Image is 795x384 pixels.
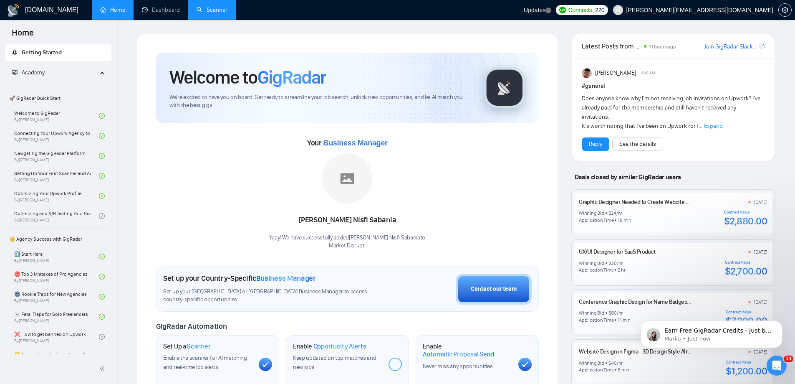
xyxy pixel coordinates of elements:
img: logo [7,4,20,17]
span: 9:18 AM [641,69,655,77]
a: Welcome to GigRadarBy[PERSON_NAME] [14,107,99,125]
div: [DATE] [754,299,767,305]
div: 80 [611,310,617,316]
span: check-circle [99,173,105,179]
span: Scanner [187,342,210,351]
span: GigRadar Automation [156,322,227,331]
span: Deals closed by similar GigRadar users [571,170,684,184]
span: 👑 Agency Success with GigRadar [6,231,111,247]
span: rocket [12,49,18,55]
a: Connecting Your Upwork Agency to GigRadarBy[PERSON_NAME] [14,127,99,145]
h1: Enable [293,342,366,351]
span: Latest Posts from the GigRadar Community [582,41,641,51]
div: /hr [617,360,623,366]
button: Contact our team [456,274,532,305]
div: $ [608,360,611,366]
span: GigRadar [257,66,326,89]
a: Setting Up Your First Scanner and Auto-BidderBy[PERSON_NAME] [14,167,99,185]
span: Expand [704,122,723,130]
img: placeholder.png [322,153,372,203]
span: Your [307,138,388,147]
a: Reply [589,140,602,149]
div: Contract Value [724,210,767,215]
div: 30 [611,260,617,267]
span: Does anyone know why I'm not receiving job invitations on Upwork? I've already paid for the membe... [582,95,760,130]
span: Automatic Proposal Send [423,350,494,359]
div: /hr [616,210,622,216]
div: 2 hr [618,267,625,273]
span: check-circle [99,334,105,340]
span: Business Manager [323,139,387,147]
a: See the details [619,140,656,149]
div: $ [608,210,611,216]
span: 🚀 GigRadar Quick Start [6,90,111,107]
iframe: Intercom notifications message [628,303,795,361]
button: setting [778,3,792,17]
div: Yaay! We have successfully added [PERSON_NAME] Nisfi Sabania to [269,234,425,250]
div: 40 [611,360,617,366]
img: Randi Tovar [582,68,592,78]
span: Connects: [568,5,593,15]
span: 11 hours ago [649,44,676,50]
span: check-circle [99,213,105,219]
span: Opportunity Alerts [313,342,366,351]
div: Contact our team [471,285,517,294]
span: [PERSON_NAME] [595,69,636,78]
div: 8 min [618,366,629,373]
a: ❌ How to get banned on UpworkBy[PERSON_NAME] [14,328,99,346]
p: Market Disrupt . [269,242,425,250]
span: Set up your [GEOGRAPHIC_DATA] or [GEOGRAPHIC_DATA] Business Manager to access country-specific op... [163,288,384,304]
span: check-circle [99,254,105,259]
li: Getting Started [5,44,111,61]
div: $ [608,310,611,316]
h1: Enable [423,342,512,359]
span: Getting Started [22,49,62,56]
div: Winning Bid [579,260,604,267]
span: Keep updated on top matches and new jobs. [293,354,376,371]
span: Never miss any opportunities. [423,363,494,370]
div: Winning Bid [579,310,604,316]
img: gigradar-logo.png [484,67,525,109]
span: 11 [784,356,793,362]
div: /hr [617,310,623,316]
a: Conference Graphic Design for Name Badges, Signage, ETC. [579,298,722,305]
span: 😭 Account blocked: what to do? [14,350,91,359]
span: fund-projection-screen [12,69,18,75]
span: export [760,43,765,49]
a: Website Design in Figma - 3D Design Style Already Set [579,348,708,355]
div: Application Time [579,366,613,373]
button: See the details [612,137,663,151]
span: check-circle [99,274,105,280]
div: [DATE] [754,249,767,255]
h1: Set up your Country-Specific [163,274,316,283]
span: Academy [12,69,45,76]
span: Updates [524,7,545,13]
div: [DATE] [754,199,767,206]
span: Business Manager [256,274,316,283]
h1: # general [582,81,765,91]
div: 24 [611,210,616,216]
div: $2,700.00 [725,265,767,277]
a: 🌚 Rookie Traps for New AgenciesBy[PERSON_NAME] [14,287,99,306]
div: Contract Value [725,260,767,265]
div: Application Time [579,217,613,224]
img: upwork-logo.png [559,7,566,13]
a: ☠️ Fatal Traps for Solo FreelancersBy[PERSON_NAME] [14,308,99,326]
span: check-circle [99,193,105,199]
span: Enable the scanner for AI matching and real-time job alerts. [163,354,247,371]
button: Reply [582,137,609,151]
div: [PERSON_NAME] Nisfi Sabania [269,213,425,227]
div: 16 min [618,217,631,224]
a: dashboardDashboard [142,6,180,13]
div: Application Time [579,317,613,323]
h1: Set Up a [163,342,210,351]
div: $1,200.00 [726,365,767,377]
iframe: Intercom live chat [767,356,787,376]
span: double-left [99,364,108,373]
a: setting [778,7,792,13]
